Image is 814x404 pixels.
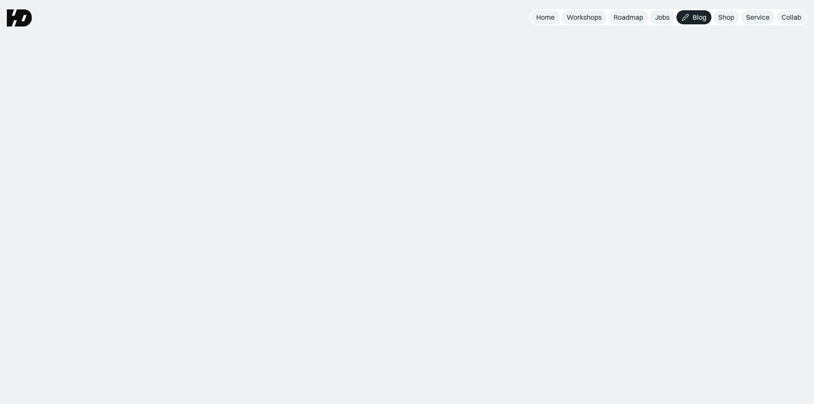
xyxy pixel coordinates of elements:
div: Home [536,13,555,22]
div: Workshops [567,13,602,22]
a: Blog [676,10,711,24]
div: Blog [693,13,706,22]
a: Workshops [561,10,607,24]
div: Shop [718,13,734,22]
div: Collab [782,13,801,22]
a: Shop [713,10,739,24]
a: Jobs [650,10,675,24]
a: Roadmap [608,10,648,24]
a: Home [531,10,560,24]
div: Roadmap [614,13,643,22]
a: Service [741,10,775,24]
div: Jobs [655,13,670,22]
div: Service [746,13,770,22]
a: Collab [776,10,806,24]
